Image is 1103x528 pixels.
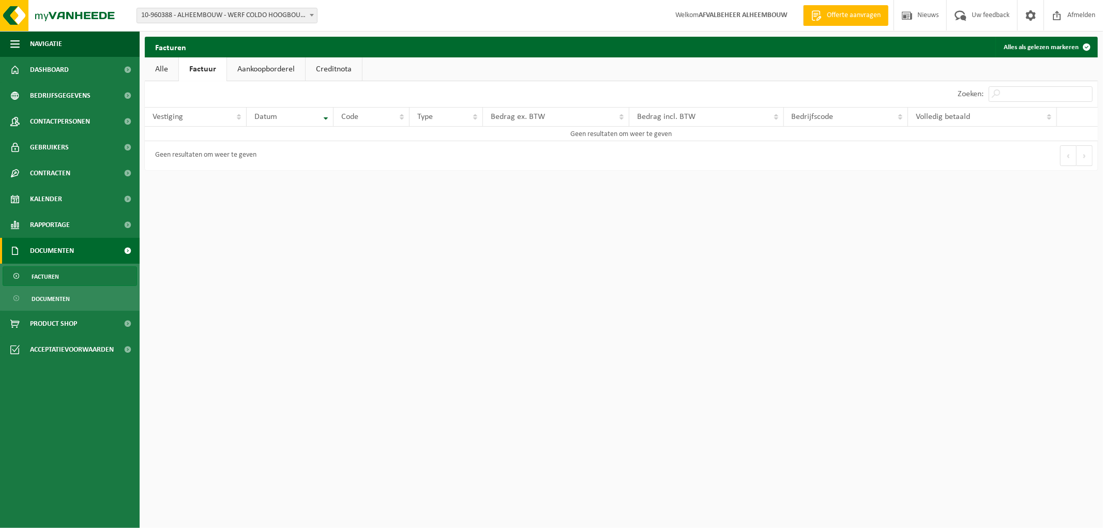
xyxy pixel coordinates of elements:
span: Offerte aanvragen [824,10,883,21]
a: Factuur [179,57,226,81]
span: Navigatie [30,31,62,57]
a: Alle [145,57,178,81]
div: Geen resultaten om weer te geven [150,146,256,165]
strong: AFVALBEHEER ALHEEMBOUW [699,11,788,19]
span: Dashboard [30,57,69,83]
span: Contactpersonen [30,109,90,134]
span: Volledig betaald [916,113,970,121]
span: Product Shop [30,311,77,337]
span: Kalender [30,186,62,212]
span: Facturen [32,267,59,286]
a: Aankoopborderel [227,57,305,81]
button: Next [1077,145,1093,166]
span: Bedrijfsgegevens [30,83,90,109]
span: Gebruikers [30,134,69,160]
span: Bedrijfscode [792,113,834,121]
span: Acceptatievoorwaarden [30,337,114,363]
span: 10-960388 - ALHEEMBOUW - WERF COLDO HOOGBOUW WAB2624 - KUURNE - KUURNE [137,8,318,23]
span: Documenten [32,289,70,309]
span: Code [341,113,358,121]
span: Rapportage [30,212,70,238]
label: Zoeken: [958,90,984,99]
span: Datum [254,113,277,121]
td: Geen resultaten om weer te geven [145,127,1098,141]
button: Previous [1060,145,1077,166]
span: 10-960388 - ALHEEMBOUW - WERF COLDO HOOGBOUW WAB2624 - KUURNE - KUURNE [137,8,317,23]
a: Documenten [3,289,137,308]
span: Bedrag ex. BTW [491,113,545,121]
a: Creditnota [306,57,362,81]
a: Facturen [3,266,137,286]
span: Contracten [30,160,70,186]
span: Bedrag incl. BTW [637,113,696,121]
span: Type [417,113,433,121]
span: Documenten [30,238,74,264]
h2: Facturen [145,37,197,57]
span: Vestiging [153,113,183,121]
button: Alles als gelezen markeren [995,37,1097,57]
a: Offerte aanvragen [803,5,888,26]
